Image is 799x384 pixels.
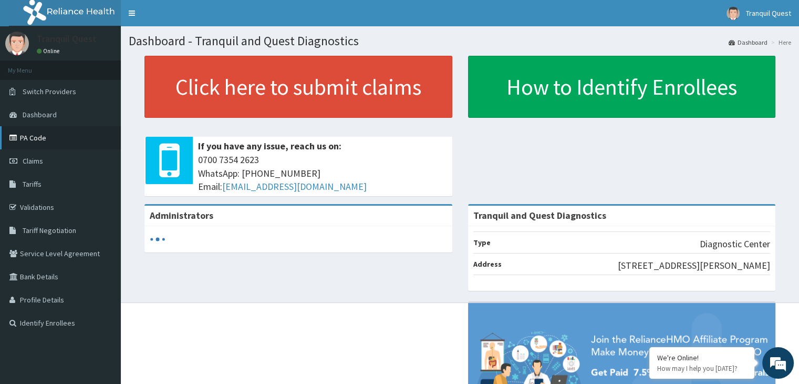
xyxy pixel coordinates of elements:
div: We're Online! [657,353,746,362]
p: How may I help you today? [657,364,746,373]
b: If you have any issue, reach us on: [198,140,341,152]
a: Dashboard [729,38,767,47]
li: Here [769,38,791,47]
a: How to Identify Enrollees [468,56,776,118]
p: Diagnostic Center [700,237,770,251]
b: Type [473,238,491,247]
svg: audio-loading [150,231,165,247]
span: Dashboard [23,110,57,119]
a: [EMAIL_ADDRESS][DOMAIN_NAME] [222,180,367,193]
img: User Image [727,7,740,20]
span: Tariffs [23,179,41,189]
span: Claims [23,156,43,166]
h1: Dashboard - Tranquil and Quest Diagnostics [129,34,791,48]
span: Tranquil Quest [746,8,791,18]
p: [STREET_ADDRESS][PERSON_NAME] [618,259,770,272]
span: 0700 7354 2623 WhatsApp: [PHONE_NUMBER] Email: [198,153,447,194]
img: User Image [5,32,29,55]
a: Click here to submit claims [144,56,452,118]
span: Tariff Negotiation [23,226,76,235]
b: Address [473,259,502,269]
span: Switch Providers [23,87,76,96]
p: Tranquil Quest [37,34,97,44]
a: Online [37,47,62,55]
b: Administrators [150,209,213,221]
strong: Tranquil and Quest Diagnostics [473,209,606,221]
